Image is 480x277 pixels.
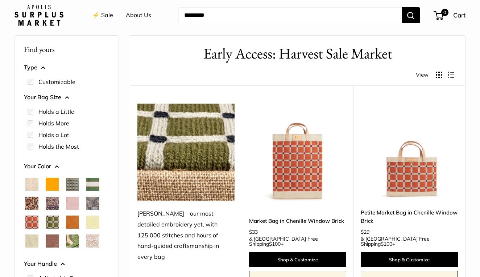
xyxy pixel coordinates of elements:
[66,197,79,210] button: Blush
[381,241,392,247] span: $100
[24,161,109,172] button: Your Color
[249,217,346,225] a: Market Bag in Chenille Window Brick
[249,229,258,235] span: $33
[361,252,458,267] a: Shop & Customize
[46,234,59,248] button: Mustang
[24,42,109,56] p: Find yours
[38,107,74,116] label: Holds a Little
[86,178,99,191] button: Court Green
[46,197,59,210] button: Blue Porcelain
[25,234,38,248] button: Mint Sorbet
[38,142,79,151] label: Holds the Most
[66,178,79,191] button: Green Gingham
[249,104,346,201] a: Market Bag in Chenille Window BrickMarket Bag in Chenille Window Brick
[137,208,235,263] div: [PERSON_NAME]—our most detailed embroidery yet, with 125,000 stitches and hours of hand-guided cr...
[178,7,402,23] input: Search...
[66,234,79,248] button: Palm Leaf
[25,216,38,229] button: Chenille Window Brick
[249,104,346,201] img: Market Bag in Chenille Window Brick
[361,104,458,201] img: Petite Market Bag in Chenille Window Brick
[86,197,99,210] button: Chambray
[86,216,99,229] button: Daisy
[441,9,448,16] span: 0
[361,104,458,201] a: Petite Market Bag in Chenille Window BrickPetite Market Bag in Chenille Window Brick
[137,104,235,201] img: Chenille—our most detailed embroidery yet, with 125,000 stitches and hours of hand-guided craftsm...
[453,11,465,19] span: Cart
[141,43,454,64] h1: Early Access: Harvest Sale Market
[361,229,369,235] span: $29
[38,131,69,139] label: Holds a Lot
[25,197,38,210] button: Cheetah
[249,252,346,267] a: Shop & Customize
[66,216,79,229] button: Cognac
[126,10,151,21] a: About Us
[25,178,38,191] button: Natural
[416,70,429,80] span: View
[269,241,281,247] span: $100
[361,236,458,246] span: & [GEOGRAPHIC_DATA] Free Shipping +
[434,9,465,21] a: 0 Cart
[448,72,454,78] button: Display products as list
[15,5,63,26] img: Apolis: Surplus Market
[38,77,75,86] label: Customizable
[402,7,420,23] button: Search
[249,236,346,246] span: & [GEOGRAPHIC_DATA] Free Shipping +
[46,216,59,229] button: Chenille Window Sage
[24,92,109,103] button: Your Bag Size
[86,234,99,248] button: White Porcelain
[436,72,442,78] button: Display products as grid
[361,208,458,225] a: Petite Market Bag in Chenille Window Brick
[24,258,109,269] button: Your Handle
[92,10,113,21] a: ⚡️ Sale
[24,62,109,73] button: Type
[46,178,59,191] button: Orange
[38,119,69,128] label: Holds More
